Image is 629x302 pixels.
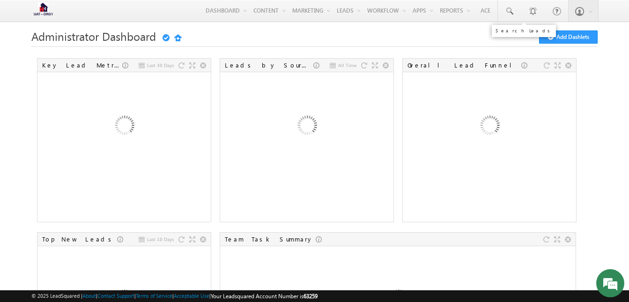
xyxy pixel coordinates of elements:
div: Key Lead Metrics [42,61,122,69]
span: 63259 [303,293,318,300]
div: Top New Leads [42,235,117,243]
span: Your Leadsquared Account Number is [211,293,318,300]
a: Contact Support [97,293,134,299]
span: Administrator Dashboard [31,29,156,44]
a: About [82,293,96,299]
span: Last 30 Days [147,61,174,69]
div: Team Task Summary [225,235,316,243]
div: Leads by Sources [225,61,313,69]
a: Acceptable Use [174,293,209,299]
img: Custom Logo [31,2,55,19]
div: Overall Lead Funnel [407,61,521,69]
span: © 2025 LeadSquared | | | | | [31,292,318,301]
div: Search Leads [496,28,552,33]
img: Loading... [439,76,540,177]
a: Terms of Service [136,293,172,299]
img: Loading... [74,76,174,177]
img: Loading... [256,76,357,177]
span: Last 10 Days [147,235,174,243]
span: All Time [338,61,356,69]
